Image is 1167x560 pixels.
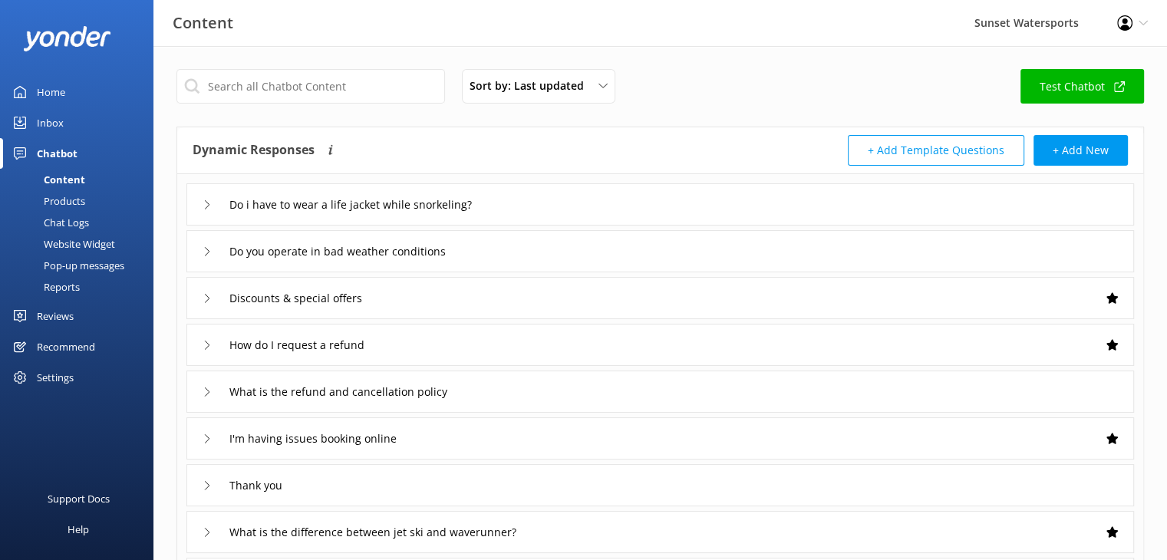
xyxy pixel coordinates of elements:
[9,255,124,276] div: Pop-up messages
[37,107,64,138] div: Inbox
[9,255,153,276] a: Pop-up messages
[848,135,1024,166] button: + Add Template Questions
[9,212,153,233] a: Chat Logs
[37,301,74,331] div: Reviews
[37,77,65,107] div: Home
[48,483,110,514] div: Support Docs
[9,169,153,190] a: Content
[9,212,89,233] div: Chat Logs
[173,11,233,35] h3: Content
[68,514,89,545] div: Help
[9,190,153,212] a: Products
[1020,69,1144,104] a: Test Chatbot
[9,233,153,255] a: Website Widget
[37,362,74,393] div: Settings
[193,135,315,166] h4: Dynamic Responses
[9,276,80,298] div: Reports
[1033,135,1128,166] button: + Add New
[176,69,445,104] input: Search all Chatbot Content
[37,331,95,362] div: Recommend
[9,233,115,255] div: Website Widget
[9,169,85,190] div: Content
[37,138,77,169] div: Chatbot
[470,77,593,94] span: Sort by: Last updated
[9,190,85,212] div: Products
[9,276,153,298] a: Reports
[23,26,111,51] img: yonder-white-logo.png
